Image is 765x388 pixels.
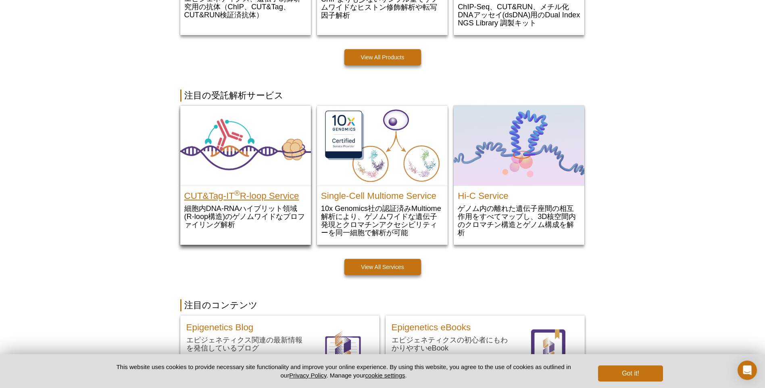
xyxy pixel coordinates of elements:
a: CUT&Tag-IT R-loop Service CUT&Tag-IT®R-loop Service 細胞内DNA-RNAハイブリット領域(R-loop構造)のゲノムワイドなプロファイリング解析 [180,106,311,236]
h2: Hi-C Service [458,188,580,200]
img: Hi-C Service [454,106,584,186]
button: Got it! [598,365,663,382]
a: View All Services [344,259,421,275]
a: Blog [313,321,373,384]
h2: 注目の受託解析サービス [180,90,585,102]
a: Hi-C Service Hi-C Service ゲノム内の離れた遺伝子座間の相互作用をすべてマップし、3D核空間内のクロマチン構造とゲノム構成を解析 [454,106,584,245]
h2: 注目のコンテンツ [180,299,585,311]
a: Epigenetics Blog [186,321,254,336]
img: Blog [313,321,373,382]
a: Epigenetics eBooks [392,321,471,336]
h2: Single-Cell Multiome Service [321,188,444,200]
button: cookie settings [365,372,405,379]
h3: Epigenetics eBooks [392,323,471,332]
p: エピジェネティクス関連の最新情報を発信しているブログ [186,336,307,352]
p: エピジェネティクスの初心者にもわかりやすいeBook [392,336,512,352]
a: Privacy Policy [289,372,326,379]
p: ゲノム内の離れた遺伝子座間の相互作用をすべてマップし、3D核空間内のクロマチン構造とゲノム構成を解析 [458,204,580,237]
p: ChIP-Seq、CUT&RUN、メチル化DNAアッセイ(dsDNA)用のDual Index NGS Library 調製キット [458,2,580,27]
a: View All Products [344,49,421,65]
div: Open Intercom Messenger [738,361,757,380]
img: Single-Cell Multiome Servicee [317,106,448,186]
img: CUT&Tag-IT R-loop Service [180,106,311,185]
p: 細胞内DNA-RNAハイブリット領域(R-loop構造)のゲノムワイドなプロファイリング解析 [184,204,307,229]
a: Single-Cell Multiome Servicee Single-Cell Multiome Service 10x Genomics社の認証済みMultiome解析により、ゲノムワイド... [317,106,448,245]
p: 10x Genomics社の認証済みMultiome解析により、ゲノムワイドな遺伝子発現とクロマチンアクセシビリティーを同一細胞で解析が可能 [321,204,444,237]
p: This website uses cookies to provide necessary site functionality and improve your online experie... [102,363,585,380]
sup: ® [234,188,240,197]
h3: Epigenetics Blog [186,323,254,332]
img: eBooks [518,321,579,382]
a: eBooks [518,321,579,384]
h2: CUT&Tag-IT R-loop Service [184,188,307,200]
